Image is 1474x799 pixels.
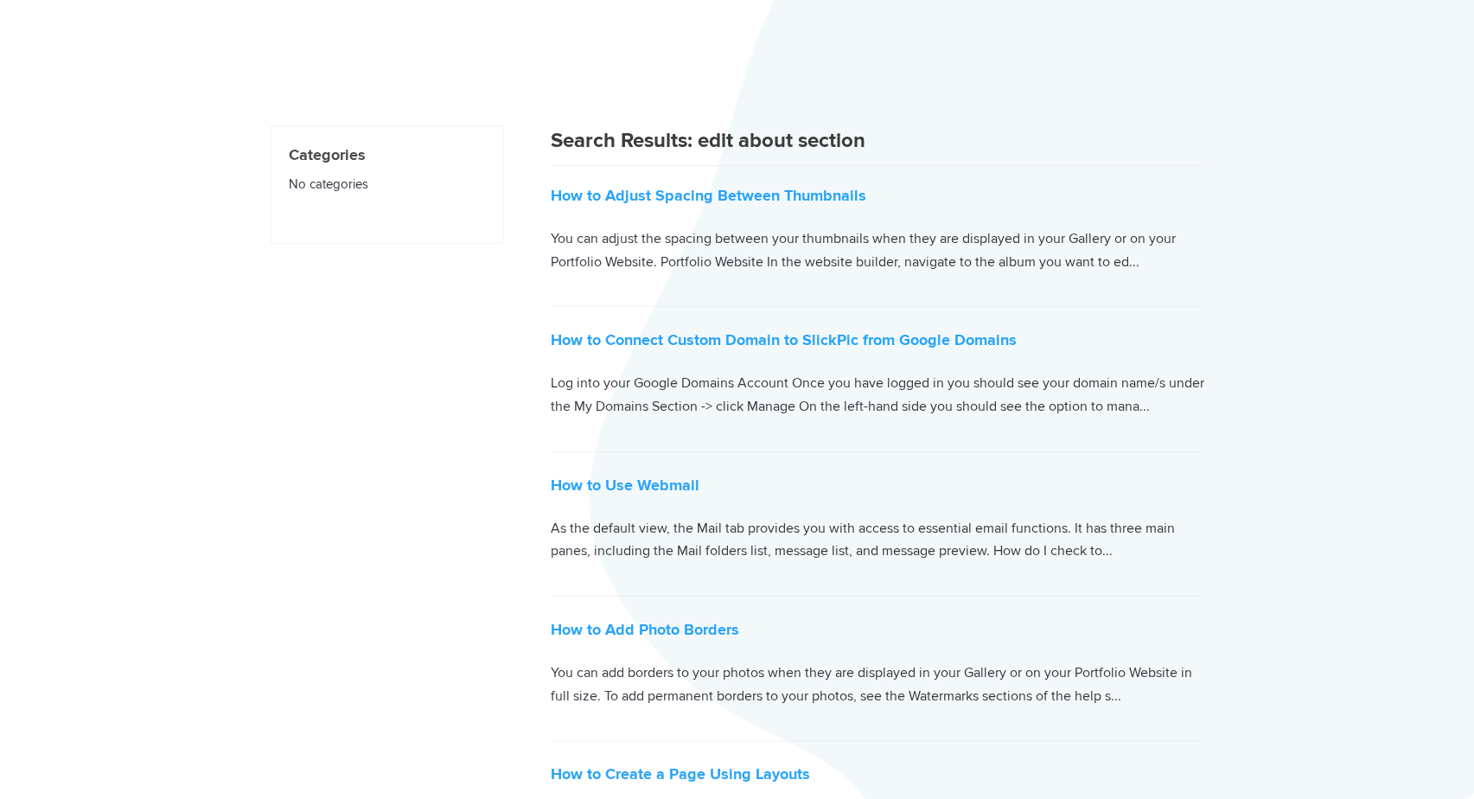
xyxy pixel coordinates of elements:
p: As the default view, the Mail tab provides you with access to essential email functions. It has t... [551,517,1204,563]
a: How to Connect Custom Domain to SlickPic from Google Domains [551,330,1017,349]
h1: Search Results: edit about section [551,125,1204,166]
p: Log into your Google Domains Account Once you have logged in you should see your domain name/s un... [551,372,1204,418]
h4: Categories [289,144,486,167]
a: How to Create a Page Using Layouts [551,764,810,783]
p: You can add borders to your photos when they are displayed in your Gallery or on your Portfolio W... [551,662,1204,707]
a: How to Use Webmail [551,476,699,495]
li: No categories [289,167,486,200]
a: How to Add Photo Borders [551,620,739,639]
a: How to Adjust Spacing Between Thumbnails [551,186,866,205]
p: You can adjust the spacing between your thumbnails when they are displayed in your Gallery or on ... [551,227,1204,273]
